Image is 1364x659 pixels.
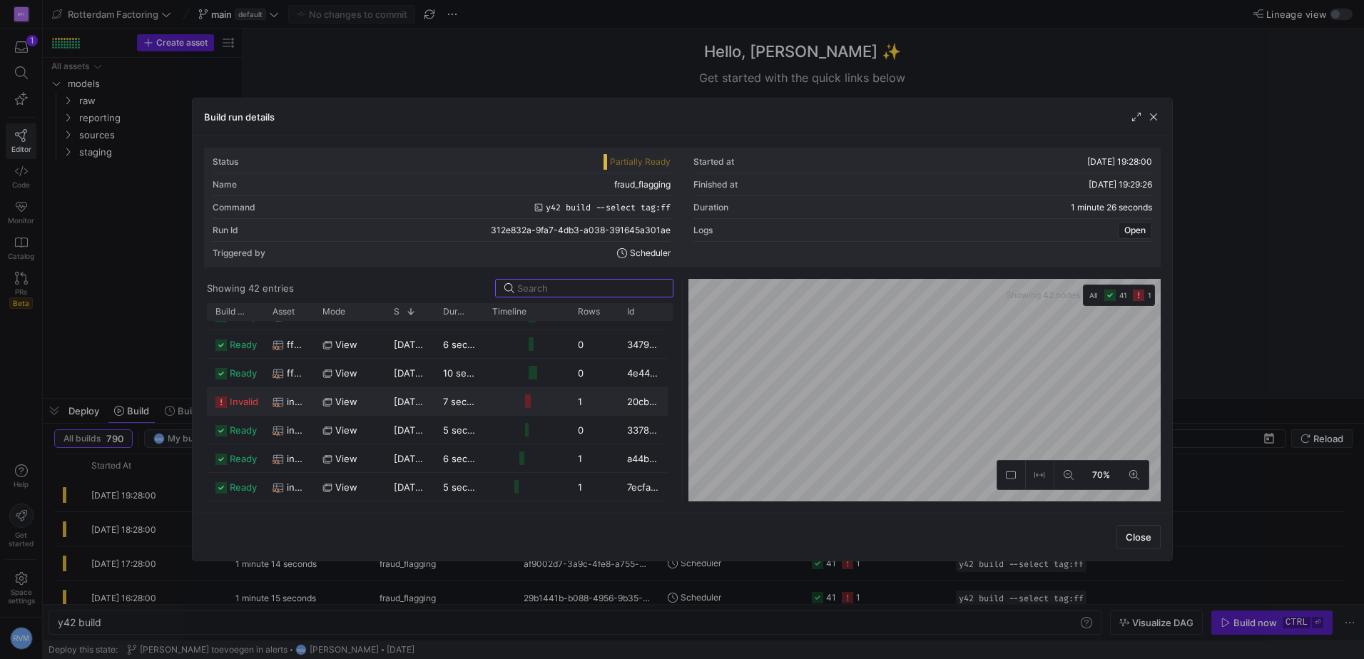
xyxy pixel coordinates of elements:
[693,157,734,167] div: Started at
[1089,290,1097,301] span: All
[287,331,305,359] span: ff_rule_8
[394,481,466,493] span: [DATE] 19:28:28
[443,424,489,436] y42-duration: 5 seconds
[335,474,357,501] span: view
[230,417,257,444] span: ready
[1126,531,1151,543] span: Close
[546,203,671,213] span: y42 build --select tag:ff
[614,180,671,190] span: fraud_flagging
[569,359,619,387] div: 0
[627,307,634,317] span: Id
[1087,156,1152,167] span: [DATE] 19:28:00
[287,388,305,416] span: invoices_data_failures_alert
[335,331,357,359] span: view
[491,225,671,235] span: 312e832a-9fa7-4db3-a038-391645a301ae
[619,473,668,501] div: 7ecfacbf-afbe-4926-92d4-4f88ca0d0672
[215,307,245,317] span: Build status
[204,111,275,123] h3: Build run details
[273,307,295,317] span: Asset
[1089,179,1152,190] span: [DATE] 19:29:26
[213,157,238,167] div: Status
[230,474,257,501] span: ready
[693,180,738,190] div: Finished at
[287,359,305,387] span: ff_rule_9
[287,445,305,473] span: invoices_data_failures
[1116,525,1161,549] button: Close
[213,225,238,235] div: Run Id
[394,307,400,317] span: Started at
[394,339,466,350] span: [DATE] 19:28:46
[443,481,489,493] y42-duration: 5 seconds
[207,282,294,294] div: Showing 42 entries
[569,387,619,415] div: 1
[569,444,619,472] div: 1
[443,307,465,317] span: Duration
[394,367,466,379] span: [DATE] 19:28:46
[619,359,668,387] div: 4e44ab47-bc3f-4e1e-89e9-b028d8dd157d
[230,388,258,416] span: invalid
[619,330,668,358] div: 34798eb1-ed82-4040-a5e6-7cf603a1c5ce
[693,203,728,213] div: Duration
[1148,291,1151,300] span: 1
[335,359,357,387] span: view
[230,445,257,473] span: ready
[1124,225,1146,235] span: Open
[569,416,619,444] div: 0
[335,388,357,416] span: view
[394,424,464,436] span: [DATE] 19:28:41
[394,453,466,464] span: [DATE] 19:28:34
[443,339,489,350] y42-duration: 6 seconds
[610,157,671,167] span: Partially Ready
[443,453,489,464] y42-duration: 6 seconds
[569,473,619,501] div: 1
[213,248,265,258] div: Triggered by
[569,330,619,358] div: 0
[213,203,255,213] div: Command
[1118,222,1152,239] button: Open
[1089,467,1113,483] span: 70%
[213,180,237,190] div: Name
[287,417,305,444] span: invoices_to_flag
[230,331,257,359] span: ready
[1006,290,1083,300] span: Showing 42 nodes
[394,396,464,407] span: [DATE] 19:28:41
[619,444,668,472] div: a44b484f-4049-4aed-a9ee-a4a79ef975b8
[443,396,489,407] y42-duration: 7 seconds
[335,445,357,473] span: view
[693,225,713,235] div: Logs
[287,474,305,501] span: invoices_unflagged
[619,387,668,415] div: 20cbae76-0b96-4c20-8e20-6b6ccf475617
[578,307,600,317] span: Rows
[322,307,345,317] span: Mode
[335,417,357,444] span: view
[630,248,671,258] span: Scheduler
[443,367,494,379] y42-duration: 10 seconds
[1071,203,1152,213] y42-duration: 1 minute 26 seconds
[1119,291,1127,300] span: 41
[230,359,257,387] span: ready
[517,282,664,294] input: Search
[492,307,526,317] span: Timeline
[619,416,668,444] div: 3378b0ff-5815-4092-8dfd-1dd273abaff7
[1083,461,1120,489] button: 70%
